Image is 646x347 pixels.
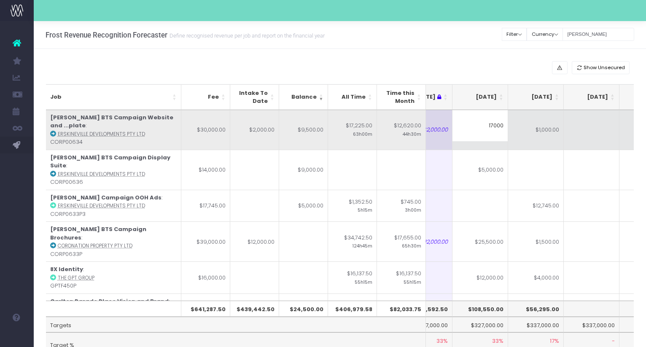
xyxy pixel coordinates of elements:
td: : CORP0633P3 [46,190,181,222]
small: 44h30m [403,130,421,137]
td: $12,620.00 [377,110,426,150]
td: $1,000.00 [508,110,564,150]
td: $34,742.50 [328,221,377,261]
small: 55h15m [404,278,421,285]
input: Search... [563,28,634,41]
td: $337,000.00 [508,317,564,333]
th: $82,033.75 [377,301,426,317]
th: Sep 25: activate to sort column ascending [452,84,508,110]
abbr: Erskineville Developments Pty Ltd [58,171,145,178]
td: $17,225.00 [328,110,377,150]
td: $17,745.00 [181,190,230,222]
small: 63h00m [353,130,372,137]
td: $9,000.00 [279,150,328,190]
abbr: Coronation Property Pty Ltd [58,242,132,249]
small: 55h15m [355,278,372,285]
th: $108,550.00 [452,301,508,317]
strong: [PERSON_NAME] Campaign OOH Ads [50,194,161,202]
td: : BACO0001P [46,293,181,325]
small: 65h30m [402,242,421,249]
th: Time this Month: activate to sort column ascending [377,84,426,110]
td: $12,000.00 [452,261,508,293]
small: 5h15m [358,206,372,213]
td: $5,000.00 [279,190,328,222]
td: $12,745.00 [508,190,564,222]
span: 17% [550,337,559,345]
th: $24,500.00 [279,301,328,317]
td: $337,000.00 [564,317,619,333]
strong: [PERSON_NAME] BTS Campaign Website and ...plate [50,113,173,130]
th: All Time: activate to sort column ascending [328,84,377,110]
td: $4,000.00 [508,261,564,293]
td: : CORP0633P [46,221,181,261]
td: $13,645.00 [377,293,426,325]
th: Job: activate to sort column ascending [46,84,181,110]
td: $39,000.00 [181,221,230,261]
td: $745.00 [377,190,426,222]
td: $17,655.00 [377,221,426,261]
th: $641,287.50 [181,301,230,317]
strong: 8X Identity [50,265,83,273]
td: $5,000.00 [452,150,508,190]
td: $30,000.00 [181,110,230,150]
td: $1,500.00 [508,221,564,261]
td: Targets [46,317,426,333]
td: $1,352.50 [328,190,377,222]
small: 124h45m [353,242,372,249]
th: Balance: activate to sort column ascending [279,84,328,110]
strong: [PERSON_NAME] BTS Campaign Brochures [50,225,146,242]
td: $11,500.00 [452,293,508,325]
td: $9,500.00 [279,110,328,150]
img: images/default_profile_image.png [11,330,23,343]
h3: Frost Revenue Recognition Forecaster [46,31,325,39]
button: Filter [502,28,527,41]
td: $5,500.00 [230,293,279,325]
th: $439,442.50 [230,301,279,317]
th: $406,979.58 [328,301,377,317]
td: $16,000.00 [181,261,230,293]
abbr: The GPT Group [58,274,94,281]
th: Intake To Date: activate to sort column ascending [230,84,279,110]
small: Define recognised revenue per job and report on the financial year [167,31,325,39]
span: Show Unsecured [584,64,625,71]
td: $25,500.00 [452,221,508,261]
button: Show Unsecured [572,61,630,74]
th: Oct 25: activate to sort column ascending [508,84,564,110]
small: 3h00m [405,206,421,213]
td: : CORP00636 [46,150,181,190]
strong: [PERSON_NAME] BTS Campaign Display Suite [50,153,170,170]
td: : GPTF450P [46,261,181,293]
abbr: Erskineville Developments Pty Ltd [58,131,145,137]
abbr: Erskineville Developments Pty Ltd [58,202,145,209]
td: $21,000.00 [508,293,564,325]
span: 33% [492,337,503,345]
strong: Carlton Parade Place Vision and Brand [50,297,169,305]
td: $2,000.00 [230,110,279,150]
td: $12,000.00 [230,221,279,261]
th: Fee: activate to sort column ascending [181,84,230,110]
td: $14,000.00 [181,150,230,190]
button: Currency [527,28,563,41]
td: $17,970.00 [328,293,377,325]
td: $16,137.50 [328,261,377,293]
td: $327,000.00 [452,317,508,333]
td: : CORP00634 [46,110,181,150]
th: Nov 25: activate to sort column ascending [564,84,619,110]
td: $51,500.00 [181,293,230,325]
span: 33% [436,337,448,345]
span: - [612,337,615,345]
th: $56,295.00 [508,301,564,317]
td: $16,137.50 [377,261,426,293]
